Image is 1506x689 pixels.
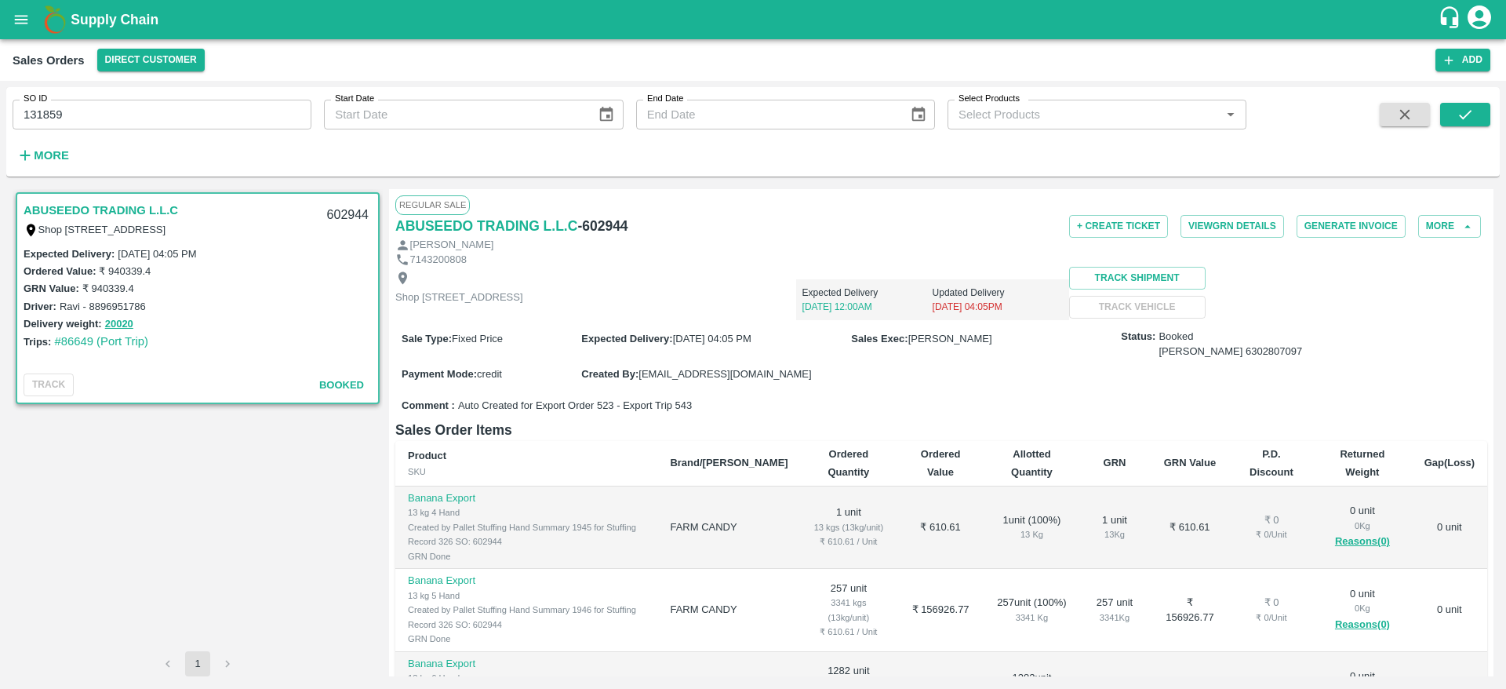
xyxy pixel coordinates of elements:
[153,651,242,676] nav: pagination navigation
[24,318,102,330] label: Delivery weight:
[99,265,151,277] label: ₹ 940339.4
[408,603,645,632] div: Created by Pallet Stuffing Hand Summary 1946 for Stuffing Record 326 SO: 602944
[1180,215,1284,238] button: ViewGRN Details
[395,195,470,214] span: Regular Sale
[410,238,494,253] p: [PERSON_NAME]
[71,12,158,27] b: Supply Chain
[452,333,503,344] span: Fixed Price
[1326,519,1399,533] div: 0 Kg
[1424,457,1475,468] b: Gap(Loss)
[1326,601,1399,615] div: 0 Kg
[71,9,1438,31] a: Supply Chain
[408,549,645,563] div: GRN Done
[402,333,452,344] label: Sale Type :
[1465,3,1493,36] div: account of current user
[1150,569,1230,652] td: ₹ 156926.77
[34,149,69,162] strong: More
[933,286,1063,300] p: Updated Delivery
[1412,569,1487,652] td: 0 unit
[813,596,884,625] div: 3341 kgs (13kg/unit)
[997,611,1067,625] div: 3341 Kg
[1242,527,1301,541] div: ₹ 0 / Unit
[408,632,645,646] div: GRN Done
[24,301,56,312] label: Driver:
[1326,616,1399,634] button: Reasons(0)
[921,448,961,477] b: Ordered Value
[657,487,800,570] td: FARM CANDY
[410,253,467,268] p: 7143200808
[813,520,884,534] div: 13 kgs (13kg/unit)
[60,301,146,312] label: Ravi - 8896951786
[319,379,364,391] span: Booked
[408,450,446,461] b: Product
[1150,487,1230,570] td: ₹ 610.61
[402,399,455,414] label: Comment :
[395,419,1487,441] h6: Sales Order Items
[24,265,96,277] label: Ordered Value:
[802,300,933,314] p: [DATE] 12:00AM
[897,569,984,652] td: ₹ 156926.77
[1438,5,1465,34] div: customer-support
[801,487,897,570] td: 1 unit
[1242,611,1301,625] div: ₹ 0 / Unit
[395,290,523,305] p: Shop [STREET_ADDRESS]
[13,50,85,71] div: Sales Orders
[959,93,1020,105] label: Select Products
[997,513,1067,542] div: 1 unit ( 100 %)
[581,333,672,344] label: Expected Delivery :
[1069,267,1206,290] button: Track Shipment
[813,534,884,549] div: ₹ 610.61 / Unit
[458,399,692,414] span: Auto Created for Export Order 523 - Export Trip 543
[933,300,1063,314] p: [DATE] 04:05PM
[3,2,39,38] button: open drawer
[657,569,800,652] td: FARM CANDY
[1297,215,1406,238] button: Generate Invoice
[1242,513,1301,528] div: ₹ 0
[670,457,788,468] b: Brand/[PERSON_NAME]
[408,520,645,549] div: Created by Pallet Stuffing Hand Summary 1945 for Stuffing Record 326 SO: 602944
[1092,596,1137,625] div: 257 unit
[1326,587,1399,634] div: 0 unit
[54,335,148,348] a: #86649 (Port Trip)
[1412,487,1487,570] td: 0 unit
[335,93,374,105] label: Start Date
[324,100,585,129] input: Start Date
[828,448,870,477] b: Ordered Quantity
[638,368,811,380] span: [EMAIL_ADDRESS][DOMAIN_NAME]
[1340,448,1384,477] b: Returned Weight
[1220,104,1241,125] button: Open
[581,368,638,380] label: Created By :
[38,224,166,235] label: Shop [STREET_ADDRESS]
[408,491,645,506] p: Banana Export
[408,657,645,672] p: Banana Export
[591,100,621,129] button: Choose date
[185,651,210,676] button: page 1
[647,93,683,105] label: End Date
[1435,49,1490,71] button: Add
[1326,533,1399,551] button: Reasons(0)
[1250,448,1293,477] b: P.D. Discount
[1092,513,1137,542] div: 1 unit
[1326,504,1399,551] div: 0 unit
[318,197,378,234] div: 602944
[997,596,1067,625] div: 257 unit ( 100 %)
[402,368,477,380] label: Payment Mode :
[1092,611,1137,625] div: 3341 Kg
[105,315,133,334] button: 20020
[673,333,751,344] span: [DATE] 04:05 PM
[1242,596,1301,611] div: ₹ 0
[1104,457,1126,468] b: GRN
[1159,344,1302,359] div: [PERSON_NAME] 6302807097
[24,336,51,348] label: Trips:
[408,671,645,685] div: 13 kg 6 Hand
[477,368,502,380] span: credit
[1069,215,1168,238] button: + Create Ticket
[1418,215,1481,238] button: More
[24,93,47,105] label: SO ID
[997,527,1067,541] div: 13 Kg
[1159,330,1302,359] span: Booked
[1121,330,1155,344] label: Status:
[24,283,79,294] label: GRN Value:
[408,574,645,589] p: Banana Export
[82,283,134,294] label: ₹ 940339.4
